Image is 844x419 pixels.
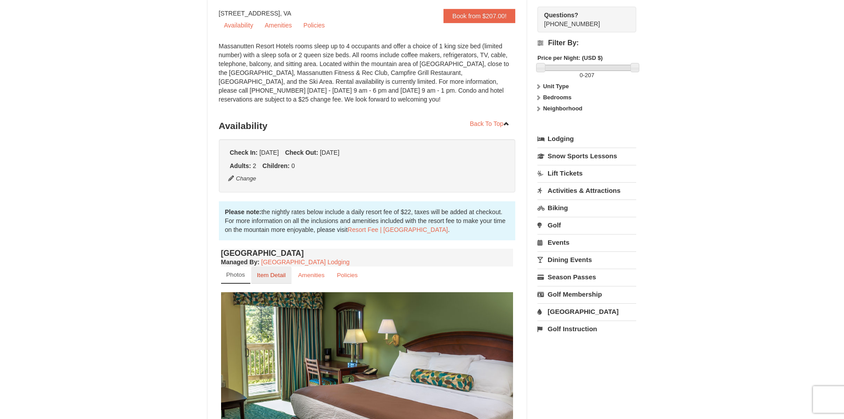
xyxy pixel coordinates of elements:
a: [GEOGRAPHIC_DATA] Lodging [261,258,350,266]
a: Policies [331,266,363,284]
strong: Questions? [544,12,578,19]
span: Managed By [221,258,257,266]
span: 2 [253,162,257,169]
a: Back To Top [464,117,516,130]
span: [DATE] [320,149,339,156]
strong: Neighborhood [543,105,583,112]
a: Season Passes [537,269,636,285]
a: Golf Membership [537,286,636,302]
div: the nightly rates below include a daily resort fee of $22, taxes will be added at checkout. For m... [219,201,516,240]
strong: Children: [262,162,289,169]
a: Book from $207.00! [443,9,515,23]
small: Photos [226,271,245,278]
a: Policies [298,19,330,32]
a: Golf [537,217,636,233]
a: Events [537,234,636,251]
h3: Availability [219,117,516,135]
button: Change [228,174,257,184]
a: Biking [537,200,636,216]
a: Resort Fee | [GEOGRAPHIC_DATA] [348,226,448,233]
a: Photos [221,266,250,284]
a: Amenities [259,19,297,32]
strong: Bedrooms [543,94,572,101]
small: Item Detail [257,272,286,278]
label: - [537,71,636,80]
strong: Adults: [230,162,251,169]
strong: Check In: [230,149,258,156]
a: Activities & Attractions [537,182,636,199]
h4: [GEOGRAPHIC_DATA] [221,249,513,258]
small: Amenities [298,272,325,278]
a: Dining Events [537,251,636,268]
span: [DATE] [259,149,279,156]
span: [PHONE_NUMBER] [544,11,620,27]
div: Massanutten Resort Hotels rooms sleep up to 4 occupants and offer a choice of 1 king size bed (li... [219,42,516,113]
a: Lodging [537,131,636,147]
a: Snow Sports Lessons [537,148,636,164]
span: 0 [580,72,583,78]
a: Golf Instruction [537,321,636,337]
small: Policies [337,272,358,278]
span: 0 [292,162,295,169]
a: [GEOGRAPHIC_DATA] [537,303,636,320]
strong: Price per Night: (USD $) [537,55,603,61]
a: Item Detail [251,266,292,284]
h4: Filter By: [537,39,636,47]
strong: Unit Type [543,83,569,90]
strong: : [221,258,260,266]
a: Amenities [292,266,331,284]
span: 207 [585,72,595,78]
a: Lift Tickets [537,165,636,181]
a: Availability [219,19,259,32]
strong: Please note: [225,208,261,215]
strong: Check Out: [285,149,318,156]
